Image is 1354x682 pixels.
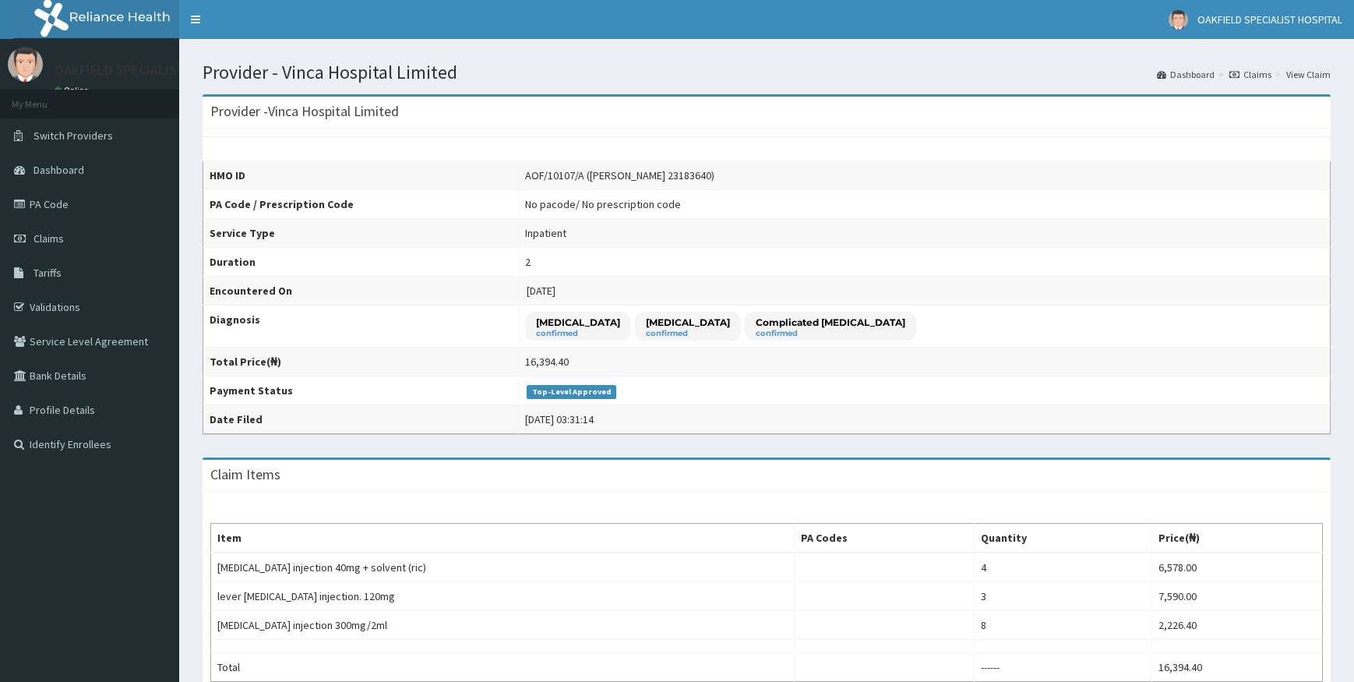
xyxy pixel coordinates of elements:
th: Encountered On [203,277,519,306]
th: PA Codes [795,524,975,553]
span: Switch Providers [33,129,113,143]
h3: Claim Items [210,468,280,482]
td: lever [MEDICAL_DATA] injection. 120mg [211,582,795,611]
td: [MEDICAL_DATA] injection 40mg + solvent (ric) [211,553,795,582]
th: Diagnosis [203,306,519,348]
span: Top-Level Approved [527,385,616,399]
span: OAKFIELD SPECIALIST HOSPITAL [1197,12,1342,27]
th: HMO ID [203,161,519,190]
div: AOF/10107/A ([PERSON_NAME] 23183640) [525,168,714,183]
span: [DATE] [527,284,555,298]
td: ------ [975,653,1152,682]
td: 2,226.40 [1152,611,1323,640]
td: 4 [975,553,1152,582]
h1: Provider - Vinca Hospital Limited [203,62,1331,83]
p: Complicated [MEDICAL_DATA] [756,316,905,329]
td: 8 [975,611,1152,640]
small: confirmed [646,330,730,337]
td: 16,394.40 [1152,653,1323,682]
a: View Claim [1286,68,1331,81]
th: Total Price(₦) [203,348,519,376]
th: Service Type [203,219,519,248]
div: 2 [525,254,531,270]
th: Price(₦) [1152,524,1323,553]
span: Tariffs [33,266,62,280]
a: Online [55,85,92,96]
a: Dashboard [1157,68,1215,81]
td: 7,590.00 [1152,582,1323,611]
td: [MEDICAL_DATA] injection 300mg/2ml [211,611,795,640]
p: [MEDICAL_DATA] [646,316,730,329]
a: Claims [1229,68,1271,81]
span: Dashboard [33,163,84,177]
img: User Image [1169,10,1188,30]
th: Duration [203,248,519,277]
th: Date Filed [203,405,519,434]
th: Item [211,524,795,553]
th: Payment Status [203,376,519,405]
small: confirmed [536,330,620,337]
th: PA Code / Prescription Code [203,190,519,219]
p: [MEDICAL_DATA] [536,316,620,329]
div: Inpatient [525,225,566,241]
p: OAKFIELD SPECIALIST HOSPITAL [55,63,249,77]
th: Quantity [975,524,1152,553]
img: User Image [8,47,43,82]
td: 6,578.00 [1152,553,1323,582]
td: 3 [975,582,1152,611]
div: No pacode / No prescription code [525,196,681,212]
h3: Provider - Vinca Hospital Limited [210,104,399,118]
td: Total [211,653,795,682]
div: 16,394.40 [525,354,569,369]
small: confirmed [756,330,905,337]
div: [DATE] 03:31:14 [525,412,594,427]
span: Claims [33,231,64,246]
